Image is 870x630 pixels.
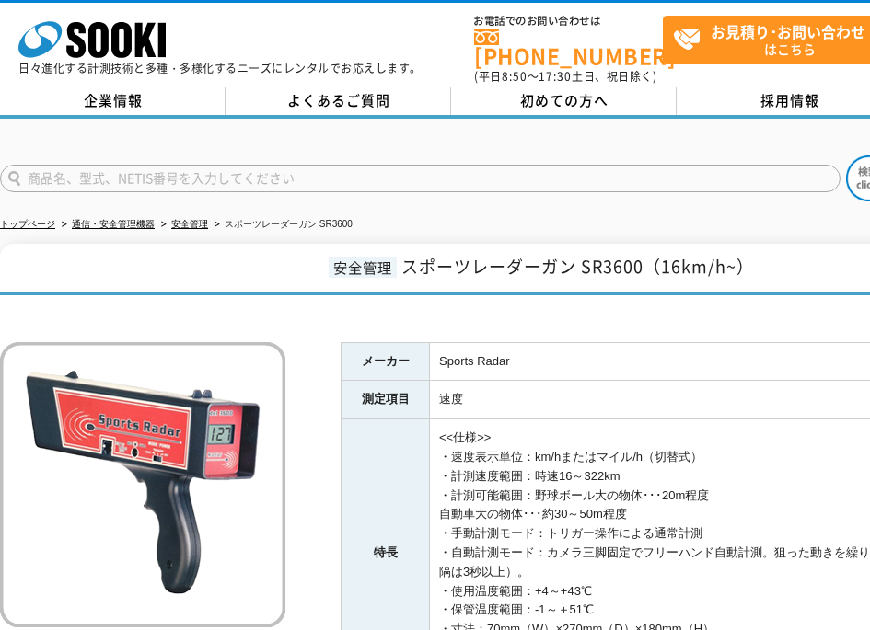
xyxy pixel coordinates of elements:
[711,20,865,42] strong: お見積り･お問い合わせ
[502,68,528,85] span: 8:50
[342,342,430,381] th: メーカー
[539,68,572,85] span: 17:30
[401,254,754,279] span: スポーツレーダーガン SR3600（16km/h~）
[211,215,353,235] li: スポーツレーダーガン SR3600
[171,219,208,229] a: 安全管理
[72,219,155,229] a: 通信・安全管理機器
[342,381,430,419] th: 測定項目
[329,257,397,278] span: 安全管理
[226,87,451,115] a: よくあるご質問
[474,29,663,66] a: [PHONE_NUMBER]
[451,87,677,115] a: 初めての方へ
[474,68,656,85] span: (平日 ～ 土日、祝日除く)
[474,16,663,27] span: お電話でのお問い合わせは
[520,90,609,110] span: 初めての方へ
[18,63,422,74] p: 日々進化する計測技術と多種・多様化するニーズにレンタルでお応えします。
